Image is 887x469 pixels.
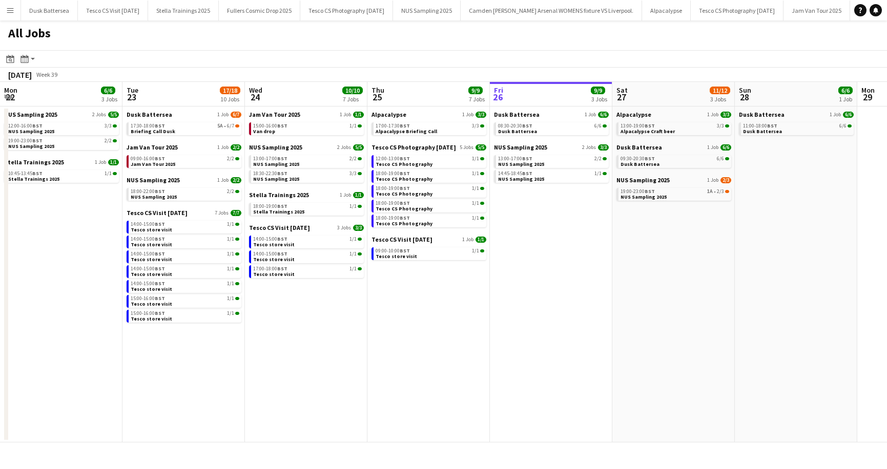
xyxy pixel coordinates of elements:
span: Alpacalypse Craft beer [621,128,675,135]
span: 1 Job [217,112,229,118]
span: 3/3 [105,123,112,129]
span: 1/1 [353,112,364,118]
a: Dusk Battersea1 Job6/6 [494,111,609,118]
div: • [621,189,729,194]
span: 13:00-17:00 [498,156,532,161]
span: BST [277,122,287,129]
span: BST [155,221,165,227]
div: Alpacalypse1 Job3/313:00-19:00BST3/3Alpacalypse Craft beer [616,111,731,143]
button: Tesco CS Photography [DATE] [691,1,783,20]
span: BST [277,265,287,272]
span: 18:00-19:00 [253,204,287,209]
span: 1/1 [105,171,112,176]
span: BST [155,280,165,287]
span: 3 Jobs [337,225,351,231]
span: 14:00-15:00 [131,237,165,242]
span: Tesco CS Photography [376,176,432,182]
span: NUS Sampling 2025 [8,128,54,135]
a: 13:00-17:00BST2/2NUS Sampling 2025 [498,155,607,167]
span: 2/2 [231,144,241,151]
span: 2/2 [227,189,234,194]
a: 17:30-18:00BST5A•6/7Briefing Call Dusk [131,122,239,134]
span: 15:00-16:00 [253,123,287,129]
span: 19:00-23:00 [8,138,43,143]
span: 1/1 [349,266,357,271]
span: 1 Job [707,177,718,183]
span: 1 Job [462,237,473,243]
span: 1 Job [95,159,106,165]
span: BST [155,155,165,162]
a: Dusk Battersea1 Job6/7 [127,111,241,118]
a: Dusk Battersea1 Job6/6 [739,111,854,118]
span: NUS Sampling 2025 [498,161,544,167]
a: 13:00-19:00BST3/3Alpacalypse Craft beer [621,122,729,134]
span: 12:00-16:00 [8,123,43,129]
span: 15:00-16:00 [131,296,165,301]
span: Dusk Battersea [621,161,659,167]
span: 22 [3,91,17,103]
span: 2 Jobs [582,144,596,151]
span: 6/6 [101,87,115,94]
span: Stella Trainings 2025 [4,158,64,166]
span: 17:00-17:30 [376,123,410,129]
span: 19:00-23:00 [621,189,655,194]
span: Wed [249,86,262,95]
a: 12:00-16:00BST3/3NUS Sampling 2025 [8,122,117,134]
span: Tesco CS Photography [376,205,432,212]
a: Tesco CS Visit [DATE]1 Job1/1 [372,236,486,243]
span: 1/1 [594,171,602,176]
div: Jam Van Tour 20251 Job1/115:00-16:00BST1/1Van drop [249,111,364,143]
span: 1/1 [349,123,357,129]
span: NUS Sampling 2025 [4,111,57,118]
div: [DATE] [8,70,32,80]
span: 1/1 [349,237,357,242]
span: 14:00-15:00 [131,266,165,271]
span: 3/3 [349,171,357,176]
span: Tesco CS Photography September 2025 [372,143,456,151]
a: 09:00-16:00BST2/2Jam Van Tour 2025 [131,155,239,167]
div: NUS Sampling 20252 Jobs5/512:00-16:00BST3/3NUS Sampling 202519:00-23:00BST2/2NUS Sampling 2025 [4,111,119,158]
div: NUS Sampling 20251 Job2/319:00-23:00BST1A•2/3NUS Sampling 2025 [616,176,731,203]
span: 1/1 [108,159,119,165]
a: 18:00-22:00BST2/2NUS Sampling 2025 [131,188,239,200]
span: 17/18 [220,87,240,94]
span: Jam Van Tour 2025 [131,161,175,167]
a: Tesco CS Photography [DATE]5 Jobs5/5 [372,143,486,151]
span: Tesco store visit [131,301,172,307]
span: 11/12 [710,87,730,94]
span: 2 Jobs [337,144,351,151]
span: 6/6 [717,156,724,161]
a: Stella Trainings 20251 Job1/1 [4,158,119,166]
div: NUS Sampling 20252 Jobs5/513:00-17:00BST2/2NUS Sampling 202518:30-22:30BST3/3NUS Sampling 2025 [249,143,364,191]
button: NUS Sampling 2025 [393,1,461,20]
span: BST [400,200,410,206]
span: 2/2 [105,138,112,143]
a: Alpacalypse1 Job3/3 [616,111,731,118]
a: 14:00-15:00BST1/1Tesco store visit [253,236,362,247]
span: 6/6 [720,144,731,151]
span: BST [645,188,655,195]
span: 14:00-15:00 [131,222,165,227]
div: Dusk Battersea1 Job6/609:30-20:30BST6/6Dusk Battersea [616,143,731,176]
a: 18:00-19:00BST1/1Tesco CS Photography [376,170,484,182]
span: 14:00-15:00 [253,251,287,257]
span: Tesco store visit [253,271,295,278]
span: Week 39 [34,71,59,78]
span: BST [155,236,165,242]
div: • [131,123,239,129]
a: 18:00-19:00BST1/1Tesco CS Photography [376,215,484,226]
span: 1 Job [585,112,596,118]
a: Tesco CS Visit [DATE]3 Jobs3/3 [249,224,364,231]
span: Dusk Battersea [498,128,537,135]
span: 3/3 [720,112,731,118]
span: 5 Jobs [460,144,473,151]
span: 1 Job [462,112,473,118]
span: Tue [127,86,138,95]
a: 19:00-23:00BST2/2NUS Sampling 2025 [8,137,117,149]
span: Dusk Battersea [743,128,782,135]
a: 14:00-15:00BST1/1Tesco store visit [131,265,239,277]
span: BST [155,188,165,195]
span: 23 [125,91,138,103]
a: NUS Sampling 20252 Jobs5/5 [249,143,364,151]
span: Stella Trainings 2025 [8,176,59,182]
